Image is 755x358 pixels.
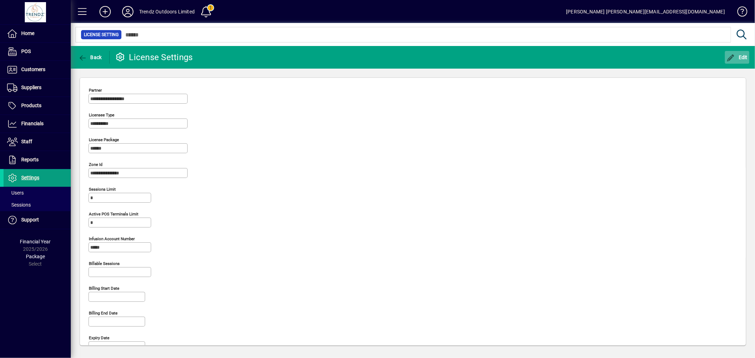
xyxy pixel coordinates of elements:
a: Reports [4,151,71,169]
mat-label: Infusion account number [89,236,135,241]
mat-label: Active POS Terminals Limit [89,212,138,216]
button: Back [76,51,104,64]
span: Support [21,217,39,223]
span: Financials [21,121,44,126]
mat-label: Licensee Type [89,112,114,117]
span: License Setting [84,31,119,38]
a: Support [4,211,71,229]
div: Trendz Outdoors Limited [139,6,195,17]
a: Customers [4,61,71,79]
span: Home [21,30,34,36]
mat-label: Sessions Limit [89,187,116,192]
a: Products [4,97,71,115]
span: Financial Year [20,239,51,244]
a: Staff [4,133,71,151]
mat-label: Zone Id [89,162,103,167]
a: Home [4,25,71,42]
a: Knowledge Base [732,1,746,24]
mat-label: License Package [89,137,119,142]
span: Edit [727,54,748,60]
span: Back [78,54,102,60]
mat-label: Billing end date [89,311,118,316]
mat-label: Partner [89,88,102,93]
app-page-header-button: Back [71,51,110,64]
span: Users [7,190,24,196]
mat-label: Billable sessions [89,261,120,266]
span: Reports [21,157,39,162]
a: Financials [4,115,71,133]
a: POS [4,43,71,60]
span: Products [21,103,41,108]
a: Suppliers [4,79,71,97]
span: Package [26,254,45,259]
div: License Settings [115,52,193,63]
div: [PERSON_NAME] [PERSON_NAME][EMAIL_ADDRESS][DOMAIN_NAME] [566,6,725,17]
span: Sessions [7,202,31,208]
button: Add [94,5,116,18]
span: Staff [21,139,32,144]
span: POS [21,48,31,54]
span: Suppliers [21,85,41,90]
span: Settings [21,175,39,180]
a: Users [4,187,71,199]
mat-label: Billing start date [89,286,119,291]
span: Customers [21,67,45,72]
a: Sessions [4,199,71,211]
button: Profile [116,5,139,18]
mat-label: Expiry date [89,335,109,340]
button: Edit [725,51,750,64]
